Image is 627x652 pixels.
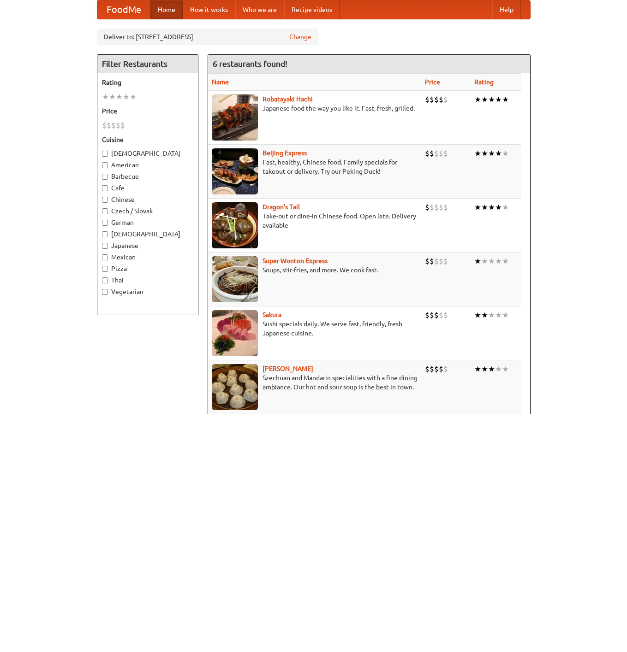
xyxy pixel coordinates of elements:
[481,310,488,320] li: ★
[439,310,443,320] li: $
[102,208,108,214] input: Czech / Slovak
[474,78,494,86] a: Rating
[443,148,448,159] li: $
[212,310,258,356] img: sakura.jpg
[183,0,235,19] a: How it works
[102,243,108,249] input: Japanese
[488,364,495,374] li: ★
[488,94,495,105] li: ★
[102,231,108,237] input: [DEMOGRAPHIC_DATA]
[102,229,193,239] label: [DEMOGRAPHIC_DATA]
[502,364,509,374] li: ★
[474,364,481,374] li: ★
[443,94,448,105] li: $
[263,95,313,103] a: Robatayaki Hachi
[430,310,434,320] li: $
[102,266,108,272] input: Pizza
[102,174,108,180] input: Barbecue
[434,202,439,212] li: $
[102,78,193,87] h5: Rating
[102,220,108,226] input: German
[102,183,193,193] label: Cafe
[97,55,198,73] h4: Filter Restaurants
[116,120,120,130] li: $
[212,148,258,194] img: beijing.jpg
[502,94,509,105] li: ★
[434,148,439,159] li: $
[102,162,108,168] input: American
[213,59,287,68] ng-pluralize: 6 restaurants found!
[102,160,193,170] label: American
[212,94,258,141] img: robatayaki.jpg
[481,202,488,212] li: ★
[263,149,307,157] a: Beijing Express
[263,203,300,211] a: Dragon's Tail
[443,364,448,374] li: $
[430,202,434,212] li: $
[502,256,509,266] li: ★
[443,310,448,320] li: $
[102,92,109,102] li: ★
[481,364,488,374] li: ★
[120,120,125,130] li: $
[97,29,318,45] div: Deliver to: [STREET_ADDRESS]
[443,202,448,212] li: $
[235,0,284,19] a: Who we are
[102,195,193,204] label: Chinese
[102,287,193,296] label: Vegetarian
[481,94,488,105] li: ★
[495,364,502,374] li: ★
[212,364,258,410] img: shandong.jpg
[102,289,108,295] input: Vegetarian
[443,256,448,266] li: $
[474,256,481,266] li: ★
[111,120,116,130] li: $
[263,311,281,318] b: Sakura
[434,256,439,266] li: $
[116,92,123,102] li: ★
[212,256,258,302] img: superwonton.jpg
[263,257,328,264] b: Super Wonton Express
[102,277,108,283] input: Thai
[474,202,481,212] li: ★
[495,94,502,105] li: ★
[434,310,439,320] li: $
[102,253,193,262] label: Mexican
[430,256,434,266] li: $
[439,148,443,159] li: $
[212,319,418,338] p: Sushi specials daily. We serve fast, friendly, fresh Japanese cuisine.
[212,211,418,230] p: Take-out or dine-in Chinese food. Open late. Delivery available
[495,256,502,266] li: ★
[102,206,193,216] label: Czech / Slovak
[212,202,258,248] img: dragon.jpg
[212,78,229,86] a: Name
[284,0,340,19] a: Recipe videos
[425,94,430,105] li: $
[107,120,111,130] li: $
[495,148,502,159] li: ★
[502,148,509,159] li: ★
[481,148,488,159] li: ★
[102,241,193,250] label: Japanese
[425,202,430,212] li: $
[102,120,107,130] li: $
[425,148,430,159] li: $
[102,197,108,203] input: Chinese
[425,364,430,374] li: $
[102,151,108,157] input: [DEMOGRAPHIC_DATA]
[425,310,430,320] li: $
[102,185,108,191] input: Cafe
[425,78,440,86] a: Price
[102,172,193,181] label: Barbecue
[488,202,495,212] li: ★
[430,148,434,159] li: $
[439,202,443,212] li: $
[474,94,481,105] li: ★
[502,202,509,212] li: ★
[102,254,108,260] input: Mexican
[502,310,509,320] li: ★
[430,364,434,374] li: $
